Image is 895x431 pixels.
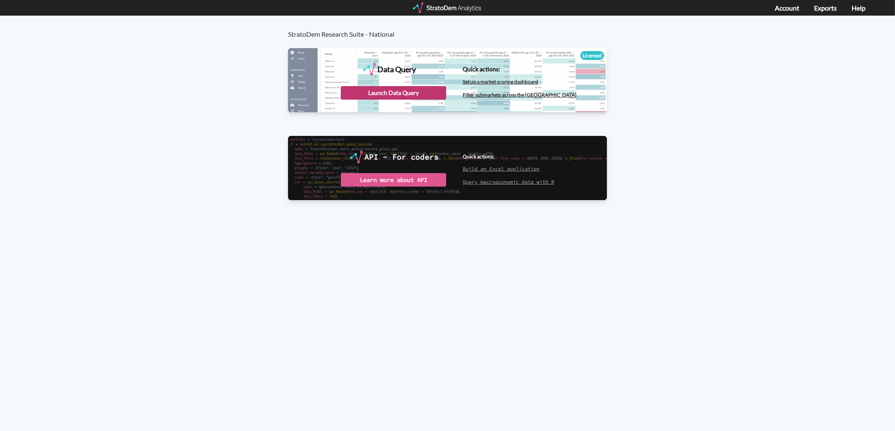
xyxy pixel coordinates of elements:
h4: Quick actions: [463,154,554,159]
div: API - For coders [364,151,439,163]
a: Account [775,4,799,12]
a: Filter submarkets across the [GEOGRAPHIC_DATA] [463,92,577,98]
div: Licensed [580,51,604,60]
a: Exports [814,4,837,12]
div: Learn more about API [341,173,446,187]
a: Help [852,4,865,12]
div: Data Query [377,63,416,76]
a: Query macroeconomic data with R [463,179,554,185]
a: Set up a market scoring dashboard [463,79,538,85]
h4: Quick actions: [463,66,577,72]
h3: StratoDem Research Suite - National [288,16,616,38]
a: Build an Excel application [463,165,539,172]
div: Launch Data Query [341,86,446,100]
